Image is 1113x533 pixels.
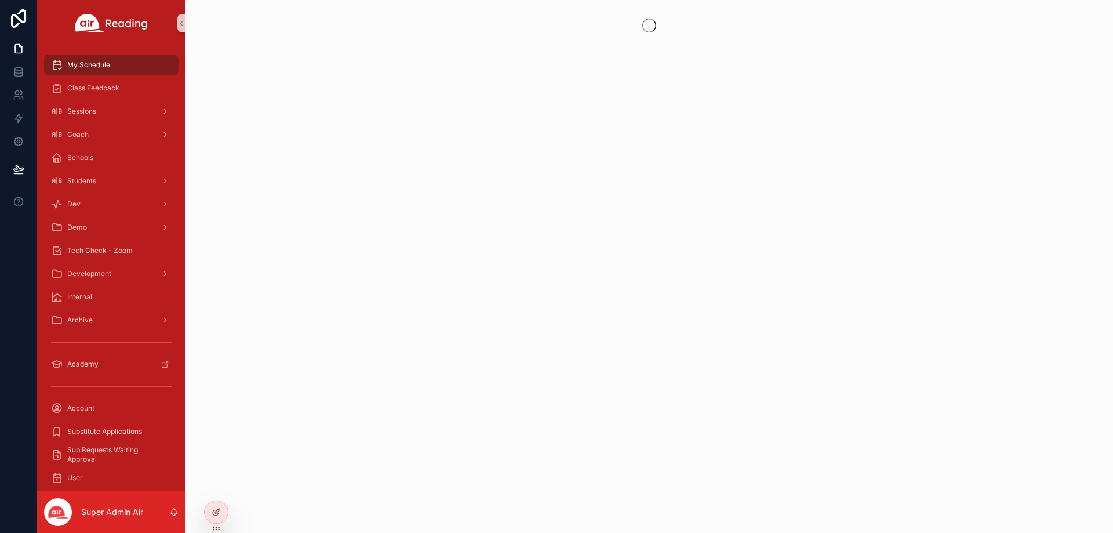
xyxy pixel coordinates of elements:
a: Internal [44,287,179,307]
span: Academy [67,360,99,369]
a: Account [44,398,179,419]
span: Substitute Applications [67,427,142,436]
a: My Schedule [44,55,179,75]
a: Dev [44,194,179,215]
span: Account [67,404,94,413]
a: Schools [44,147,179,168]
a: Archive [44,310,179,331]
span: Students [67,176,96,186]
a: Tech Check - Zoom [44,240,179,261]
span: Sessions [67,107,96,116]
span: User [67,473,83,483]
a: Academy [44,354,179,375]
span: Demo [67,223,87,232]
span: Coach [67,130,89,139]
span: Archive [67,316,93,325]
span: Class Feedback [67,84,119,93]
span: Sub Requests Waiting Approval [67,445,167,464]
img: App logo [75,14,148,32]
p: Super Admin Air [81,506,143,518]
a: Sub Requests Waiting Approval [44,444,179,465]
a: Sessions [44,101,179,122]
span: Dev [67,200,81,209]
span: Internal [67,292,92,302]
a: Substitute Applications [44,421,179,442]
a: Demo [44,217,179,238]
a: Class Feedback [44,78,179,99]
a: Coach [44,124,179,145]
a: User [44,467,179,488]
div: scrollable content [37,46,185,491]
span: Tech Check - Zoom [67,246,133,255]
span: Development [67,269,111,278]
a: Students [44,171,179,191]
span: Schools [67,153,93,162]
a: Development [44,263,179,284]
span: My Schedule [67,60,110,70]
